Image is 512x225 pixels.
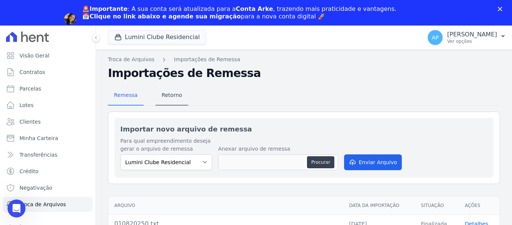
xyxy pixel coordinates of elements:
[64,13,76,25] img: Profile image for Adriane
[447,31,497,38] p: [PERSON_NAME]
[3,131,93,146] a: Minha Carteira
[343,196,415,215] th: Data da Importação
[120,124,488,134] h2: Importar novo arquivo de remessa
[108,56,154,63] a: Troca de Arquivos
[19,68,45,76] span: Contratos
[82,5,127,12] b: 🚨Importante
[174,56,240,63] a: Importações de Remessa
[108,56,500,63] nav: Breadcrumb
[82,25,144,33] a: Agendar migração
[90,13,241,20] b: Clique no link abaixo e agende sua migração
[307,156,334,168] button: Procurar
[19,101,34,109] span: Lotes
[19,134,58,142] span: Minha Carteira
[236,5,273,12] b: Conta Arke
[19,151,57,159] span: Transferências
[7,199,25,217] iframe: Intercom live chat
[415,196,459,215] th: Situação
[344,154,402,170] button: Enviar Arquivo
[82,5,397,20] div: : A sua conta será atualizada para a , trazendo mais praticidade e vantagens. 📅 para a nova conta...
[156,86,188,106] a: Retorno
[3,98,93,113] a: Lotes
[422,27,512,48] button: AP [PERSON_NAME] Ver opções
[432,35,439,40] span: AP
[459,196,500,215] th: Ações
[19,52,49,59] span: Visão Geral
[120,137,212,153] label: Para qual empreendimento deseja gerar o arquivo de remessa
[19,184,52,192] span: Negativação
[3,81,93,96] a: Parcelas
[3,180,93,195] a: Negativação
[109,88,142,103] span: Remessa
[3,48,93,63] a: Visão Geral
[498,7,505,11] div: Fechar
[19,168,39,175] span: Crédito
[19,85,41,92] span: Parcelas
[108,30,206,44] button: Lumini Clube Residencial
[108,86,144,106] a: Remessa
[19,201,66,208] span: Troca de Arquivos
[218,145,338,153] label: Anexar arquivo de remessa
[3,114,93,129] a: Clientes
[3,147,93,162] a: Transferências
[108,196,343,215] th: Arquivo
[108,66,500,80] h2: Importações de Remessa
[3,197,93,212] a: Troca de Arquivos
[19,118,40,125] span: Clientes
[3,164,93,179] a: Crédito
[3,65,93,80] a: Contratos
[447,38,497,44] p: Ver opções
[157,88,187,103] span: Retorno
